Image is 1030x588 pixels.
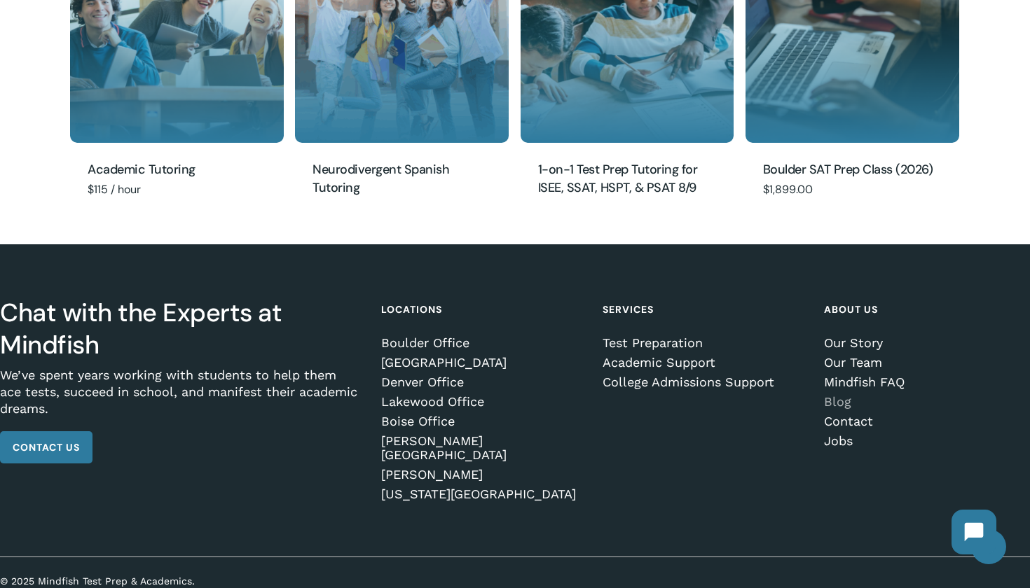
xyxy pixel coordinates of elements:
a: [GEOGRAPHIC_DATA] [381,356,582,370]
span: $ [763,182,769,197]
h4: Locations [381,297,582,322]
a: Contact [824,414,1025,428]
a: Blog [824,395,1025,409]
a: Jobs [824,434,1025,448]
a: Academic Support [603,356,804,370]
h4: About Us [824,297,1025,322]
a: College Admissions Support [603,375,804,389]
a: Neurodivergent Spanish Tutoring [313,160,491,198]
a: Test Preparation [603,336,804,350]
a: [US_STATE][GEOGRAPHIC_DATA] [381,487,582,501]
span: $115 / hour [88,182,141,197]
a: [PERSON_NAME][GEOGRAPHIC_DATA] [381,434,582,462]
a: Lakewood Office [381,395,582,409]
a: Our Story [824,336,1025,350]
a: Boulder SAT Prep Class (2026) [763,160,942,180]
bdi: 1,899.00 [763,182,813,197]
a: Mindfish FAQ [824,375,1025,389]
a: Boise Office [381,414,582,428]
span: Contact Us [13,440,80,454]
iframe: Chatbot [713,496,1010,568]
a: Boulder Office [381,336,582,350]
a: [PERSON_NAME] [381,468,582,482]
h4: Services [603,297,804,322]
a: Our Team [824,356,1025,370]
a: Denver Office [381,375,582,389]
a: 1-on-1 Test Prep Tutoring for ISEE, SSAT, HSPT, & PSAT 8/9 [538,160,717,198]
a: Academic Tutoring [88,160,266,180]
